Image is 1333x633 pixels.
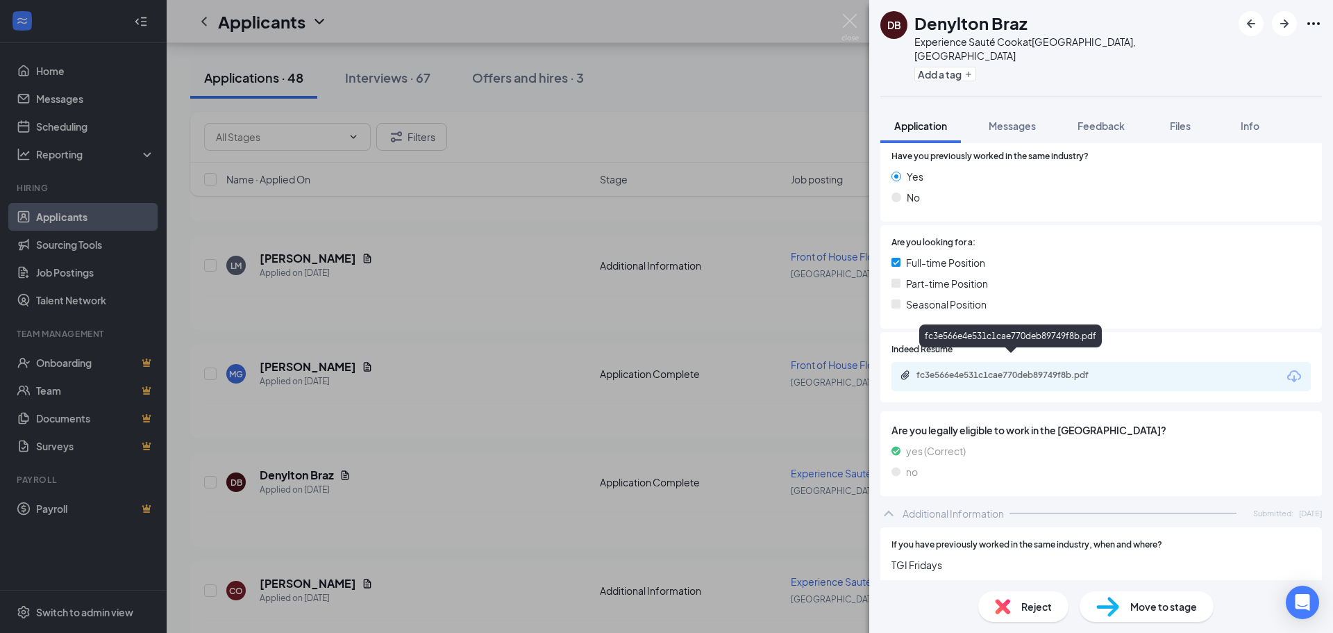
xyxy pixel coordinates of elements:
[891,557,1311,573] span: TGI Fridays
[891,422,1311,438] span: Are you legally eligible to work in the [GEOGRAPHIC_DATA]?
[1239,11,1264,36] button: ArrowLeftNew
[1243,15,1259,32] svg: ArrowLeftNew
[906,297,987,312] span: Seasonal Position
[906,255,985,270] span: Full-time Position
[914,67,976,81] button: PlusAdd a tag
[903,507,1004,520] div: Additional Information
[919,324,1102,347] div: fc3e566e4e531c1cae770deb89749f8b.pdf
[891,150,1089,163] span: Have you previously worked in the same industry?
[891,343,953,356] span: Indeed Resume
[1276,15,1293,32] svg: ArrowRight
[894,120,947,132] span: Application
[914,11,1028,35] h1: Denylton Braz
[1286,586,1319,619] div: Open Intercom Messenger
[1241,120,1259,132] span: Info
[887,18,901,32] div: DB
[900,370,911,381] svg: Paperclip
[1272,11,1297,36] button: ArrowRight
[906,276,988,291] span: Part-time Position
[1299,507,1322,519] span: [DATE]
[989,120,1036,132] span: Messages
[900,370,1125,383] a: Paperclipfc3e566e4e531c1cae770deb89749f8b.pdf
[1078,120,1125,132] span: Feedback
[1130,599,1197,614] span: Move to stage
[964,70,973,79] svg: Plus
[906,443,966,459] span: yes (Correct)
[1253,507,1293,519] span: Submitted:
[891,236,975,249] span: Are you looking for a:
[880,505,897,522] svg: ChevronUp
[914,35,1232,63] div: Experience Sauté Cook at [GEOGRAPHIC_DATA], [GEOGRAPHIC_DATA]
[907,190,920,205] span: No
[1021,599,1052,614] span: Reject
[907,169,923,184] span: Yes
[1286,368,1302,385] svg: Download
[891,539,1162,552] span: If you have previously worked in the same industry, when and where?
[906,464,918,479] span: no
[1305,15,1322,32] svg: Ellipses
[916,370,1111,381] div: fc3e566e4e531c1cae770deb89749f8b.pdf
[1170,120,1191,132] span: Files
